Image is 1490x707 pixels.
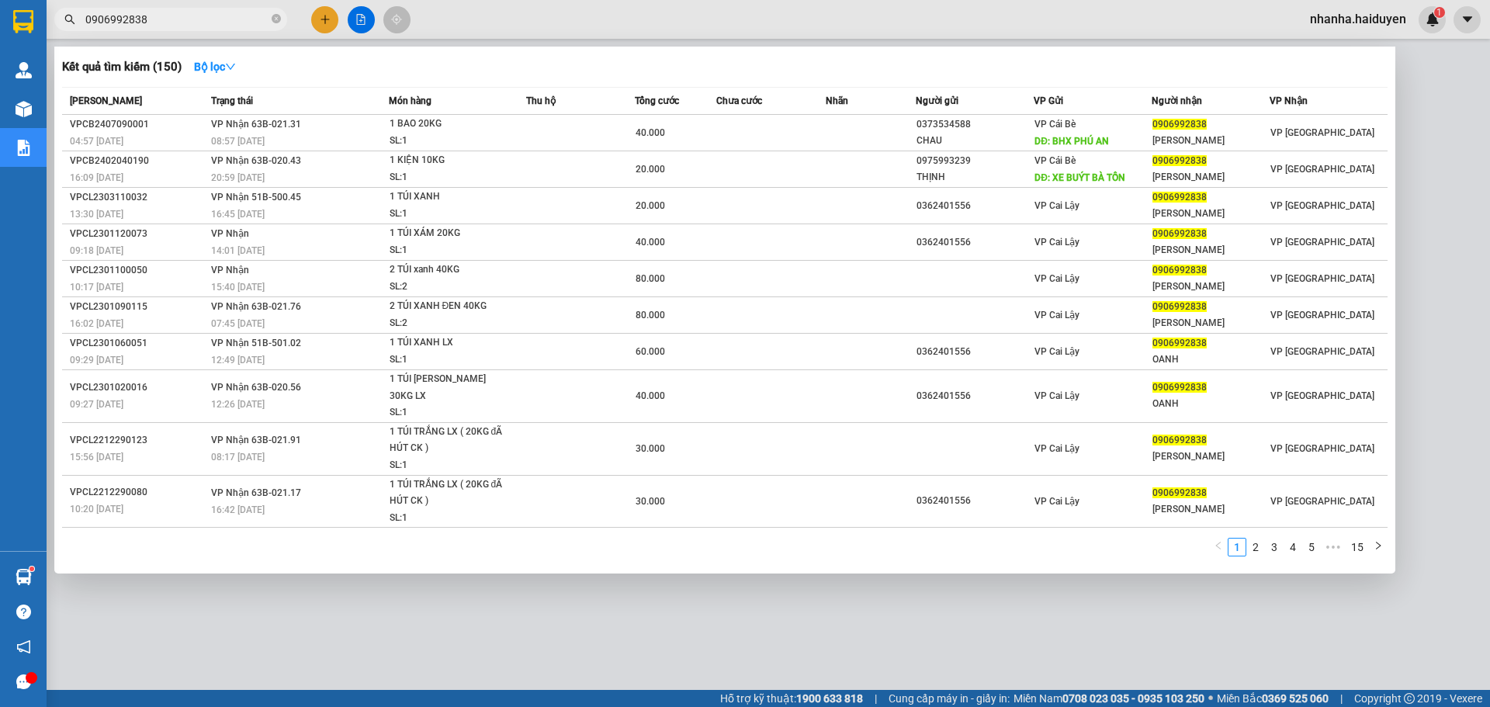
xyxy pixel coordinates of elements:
[70,335,206,352] div: VPCL2301060051
[1152,352,1269,368] div: OANH
[390,279,506,296] div: SL: 2
[390,352,506,369] div: SL: 1
[1152,133,1269,149] div: [PERSON_NAME]
[211,172,265,183] span: 20:59 [DATE]
[1209,538,1228,556] button: left
[826,95,848,106] span: Nhãn
[1346,539,1368,556] a: 15
[1034,496,1079,507] span: VP Cai Lậy
[70,318,123,329] span: 16:02 [DATE]
[390,189,506,206] div: 1 TÚI XANH
[1152,155,1207,166] span: 0906992838
[1152,396,1269,412] div: OANH
[917,198,1033,214] div: 0362401556
[211,282,265,293] span: 15:40 [DATE]
[70,299,206,315] div: VPCL2301090115
[1034,310,1079,321] span: VP Cai Lậy
[211,209,265,220] span: 16:45 [DATE]
[62,59,182,75] h3: Kết quả tìm kiếm ( 150 )
[1346,538,1369,556] li: 15
[16,639,31,654] span: notification
[390,315,506,332] div: SL: 2
[390,225,506,242] div: 1 TÚI XÁM 20KG
[70,189,206,206] div: VPCL2303110032
[70,432,206,449] div: VPCL2212290123
[70,172,123,183] span: 16:09 [DATE]
[390,169,506,186] div: SL: 1
[16,140,32,156] img: solution-icon
[1284,539,1301,556] a: 4
[211,399,265,410] span: 12:26 [DATE]
[1270,237,1374,248] span: VP [GEOGRAPHIC_DATA]
[390,371,506,404] div: 1 TÚI [PERSON_NAME] 30KG LX
[1270,496,1374,507] span: VP [GEOGRAPHIC_DATA]
[1270,95,1308,106] span: VP Nhận
[225,61,236,72] span: down
[1152,206,1269,222] div: [PERSON_NAME]
[1302,538,1321,556] li: 5
[211,95,253,106] span: Trạng thái
[1152,242,1269,258] div: [PERSON_NAME]
[211,265,249,276] span: VP Nhận
[16,101,32,117] img: warehouse-icon
[211,504,265,515] span: 16:42 [DATE]
[1369,538,1388,556] button: right
[1034,95,1063,106] span: VP Gửi
[70,452,123,463] span: 15:56 [DATE]
[390,116,506,133] div: 1 BAO 20KG
[211,452,265,463] span: 08:17 [DATE]
[1270,390,1374,401] span: VP [GEOGRAPHIC_DATA]
[390,262,506,279] div: 2 TÚI xanh 40KG
[916,95,958,106] span: Người gửi
[1247,539,1264,556] a: 2
[1266,539,1283,556] a: 3
[917,169,1033,185] div: THỊNH
[1152,169,1269,185] div: [PERSON_NAME]
[1152,315,1269,331] div: [PERSON_NAME]
[70,484,206,501] div: VPCL2212290080
[1152,487,1207,498] span: 0906992838
[636,200,665,211] span: 20.000
[1374,541,1383,550] span: right
[211,155,301,166] span: VP Nhận 63B-020.43
[1246,538,1265,556] li: 2
[1270,200,1374,211] span: VP [GEOGRAPHIC_DATA]
[1034,172,1125,183] span: DĐ: XE BUÝT BÀ TỒN
[390,206,506,223] div: SL: 1
[1034,136,1109,147] span: DĐ: BHX PHÚ AN
[1034,200,1079,211] span: VP Cai Lậy
[211,355,265,366] span: 12:49 [DATE]
[1152,382,1207,393] span: 0906992838
[917,493,1033,509] div: 0362401556
[390,242,506,259] div: SL: 1
[636,346,665,357] span: 60.000
[211,136,265,147] span: 08:57 [DATE]
[636,496,665,507] span: 30.000
[70,116,206,133] div: VPCB2407090001
[211,245,265,256] span: 14:01 [DATE]
[1152,301,1207,312] span: 0906992838
[70,399,123,410] span: 09:27 [DATE]
[70,355,123,366] span: 09:29 [DATE]
[1284,538,1302,556] li: 4
[1152,435,1207,445] span: 0906992838
[70,95,142,106] span: [PERSON_NAME]
[390,424,506,457] div: 1 TÚI TRẮNG LX ( 20KG đÃ HÚT CK )
[182,54,248,79] button: Bộ lọcdown
[70,504,123,515] span: 10:20 [DATE]
[64,14,75,25] span: search
[1152,449,1269,465] div: [PERSON_NAME]
[390,457,506,474] div: SL: 1
[390,152,506,169] div: 1 KIỆN 10KG
[636,443,665,454] span: 30.000
[70,153,206,169] div: VPCB2402040190
[1321,538,1346,556] span: •••
[16,569,32,585] img: warehouse-icon
[70,245,123,256] span: 09:18 [DATE]
[70,379,206,396] div: VPCL2301020016
[917,388,1033,404] div: 0362401556
[211,301,301,312] span: VP Nhận 63B-021.76
[716,95,762,106] span: Chưa cước
[636,273,665,284] span: 80.000
[1228,539,1246,556] a: 1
